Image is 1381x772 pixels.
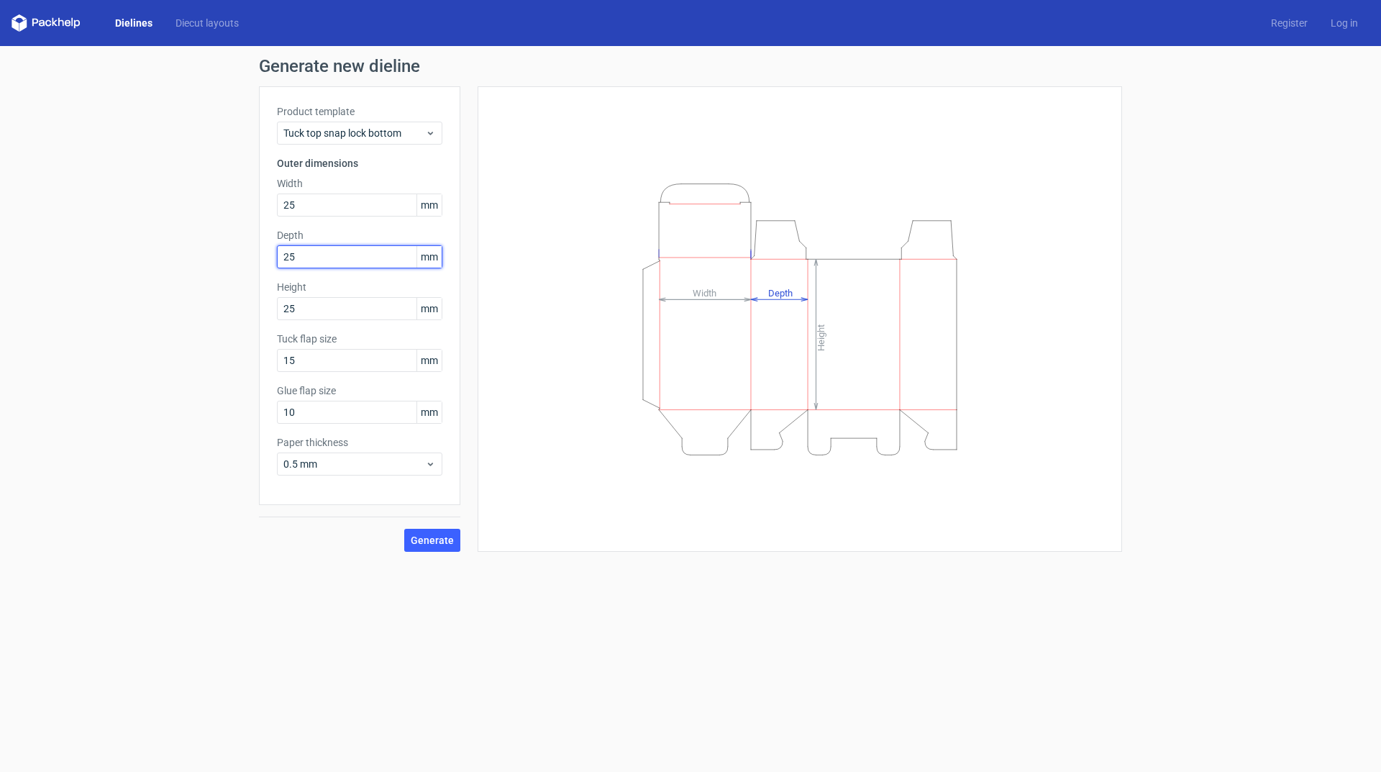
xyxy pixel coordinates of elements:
label: Height [277,280,442,294]
label: Depth [277,228,442,242]
span: 0.5 mm [283,457,425,471]
span: mm [416,350,442,371]
tspan: Width [693,287,716,298]
span: Generate [411,535,454,545]
label: Product template [277,104,442,119]
label: Glue flap size [277,383,442,398]
a: Diecut layouts [164,16,250,30]
label: Tuck flap size [277,332,442,346]
span: mm [416,401,442,423]
span: mm [416,298,442,319]
h3: Outer dimensions [277,156,442,171]
tspan: Height [816,324,826,350]
span: Tuck top snap lock bottom [283,126,425,140]
a: Register [1259,16,1319,30]
button: Generate [404,529,460,552]
label: Paper thickness [277,435,442,450]
span: mm [416,194,442,216]
a: Dielines [104,16,164,30]
span: mm [416,246,442,268]
a: Log in [1319,16,1369,30]
label: Width [277,176,442,191]
h1: Generate new dieline [259,58,1122,75]
tspan: Depth [768,287,793,298]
